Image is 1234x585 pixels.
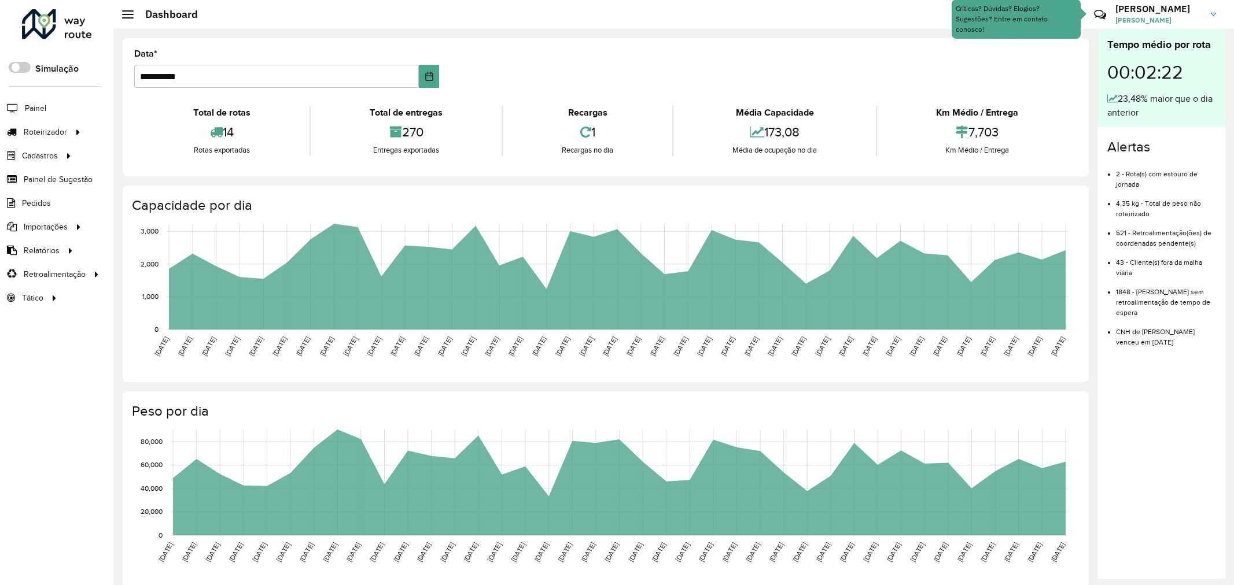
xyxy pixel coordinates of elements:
text: [DATE] [389,335,406,357]
div: 00:02:22 [1107,53,1216,92]
text: [DATE] [790,335,807,357]
text: [DATE] [674,541,691,563]
text: [DATE] [1026,541,1043,563]
li: CNH de [PERSON_NAME] venceu em [DATE] [1116,318,1216,347]
text: [DATE] [251,541,268,563]
text: [DATE] [462,541,479,563]
a: Contato Rápido [1088,2,1113,27]
li: 43 - Cliente(s) fora da malha viária [1116,249,1216,278]
text: [DATE] [1003,541,1019,563]
div: Média Capacidade [676,106,873,120]
text: [DATE] [979,335,996,357]
text: 2,000 [141,260,159,268]
h2: Dashboard [134,8,198,21]
div: Recargas no dia [506,145,669,156]
text: [DATE] [294,335,311,357]
text: [DATE] [369,541,385,563]
text: [DATE] [625,335,642,357]
text: [DATE] [1049,541,1066,563]
text: [DATE] [486,541,503,563]
text: [DATE] [791,541,808,563]
text: [DATE] [366,335,382,357]
h3: [PERSON_NAME] [1115,3,1202,14]
text: [DATE] [672,335,689,357]
text: [DATE] [271,335,288,357]
text: [DATE] [743,335,760,357]
h4: Capacidade por dia [132,197,1077,214]
text: [DATE] [767,335,783,357]
span: [PERSON_NAME] [1115,15,1202,25]
text: [DATE] [227,541,244,563]
span: Retroalimentação [24,268,86,280]
text: 40,000 [141,484,163,492]
text: 20,000 [141,508,163,516]
text: [DATE] [412,335,429,357]
li: 521 - Retroalimentação(ões) de coordenadas pendente(s) [1116,219,1216,249]
text: [DATE] [578,335,595,357]
text: [DATE] [650,541,667,563]
text: [DATE] [721,541,738,563]
text: [DATE] [955,335,972,357]
text: [DATE] [909,541,926,563]
div: Tempo médio por rota [1107,37,1216,53]
span: Importações [24,221,68,233]
button: Choose Date [419,65,439,88]
text: [DATE] [392,541,409,563]
text: [DATE] [580,541,596,563]
text: [DATE] [979,541,996,563]
div: Total de rotas [137,106,307,120]
text: [DATE] [436,335,453,357]
div: 173,08 [676,120,873,145]
text: [DATE] [554,335,571,357]
text: 0 [159,531,163,539]
li: 2 - Rota(s) com estouro de jornada [1116,160,1216,190]
text: [DATE] [248,335,264,357]
text: [DATE] [531,335,547,357]
text: [DATE] [318,335,335,357]
text: [DATE] [719,335,736,357]
text: 1,000 [142,293,159,301]
span: Tático [22,292,43,304]
text: [DATE] [345,541,362,563]
div: Total de entregas [314,106,499,120]
text: [DATE] [603,541,620,563]
text: [DATE] [507,335,524,357]
div: Recargas [506,106,669,120]
div: 23,48% maior que o dia anterior [1107,92,1216,120]
div: Km Médio / Entrega [880,106,1074,120]
div: 270 [314,120,499,145]
text: [DATE] [956,541,973,563]
text: 3,000 [141,227,159,235]
text: [DATE] [861,335,878,357]
text: [DATE] [439,541,456,563]
text: [DATE] [601,335,618,357]
span: Relatórios [24,245,60,257]
text: [DATE] [484,335,500,357]
text: [DATE] [885,541,902,563]
text: [DATE] [932,541,949,563]
text: 0 [154,325,159,333]
text: [DATE] [275,541,292,563]
text: [DATE] [697,541,714,563]
text: [DATE] [181,541,197,563]
text: [DATE] [814,335,831,357]
text: [DATE] [415,541,432,563]
text: [DATE] [837,335,854,357]
div: Rotas exportadas [137,145,307,156]
text: [DATE] [862,541,879,563]
span: Cadastros [22,150,58,162]
text: [DATE] [153,335,170,357]
div: 7,703 [880,120,1074,145]
span: Painel de Sugestão [24,173,93,186]
text: [DATE] [157,541,174,563]
span: Pedidos [22,197,51,209]
text: [DATE] [200,335,217,357]
text: [DATE] [931,335,948,357]
text: [DATE] [298,541,315,563]
text: [DATE] [627,541,644,563]
text: [DATE] [533,541,550,563]
span: Painel [25,102,46,114]
text: 60,000 [141,461,163,469]
label: Simulação [35,62,79,76]
div: Km Médio / Entrega [880,145,1074,156]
